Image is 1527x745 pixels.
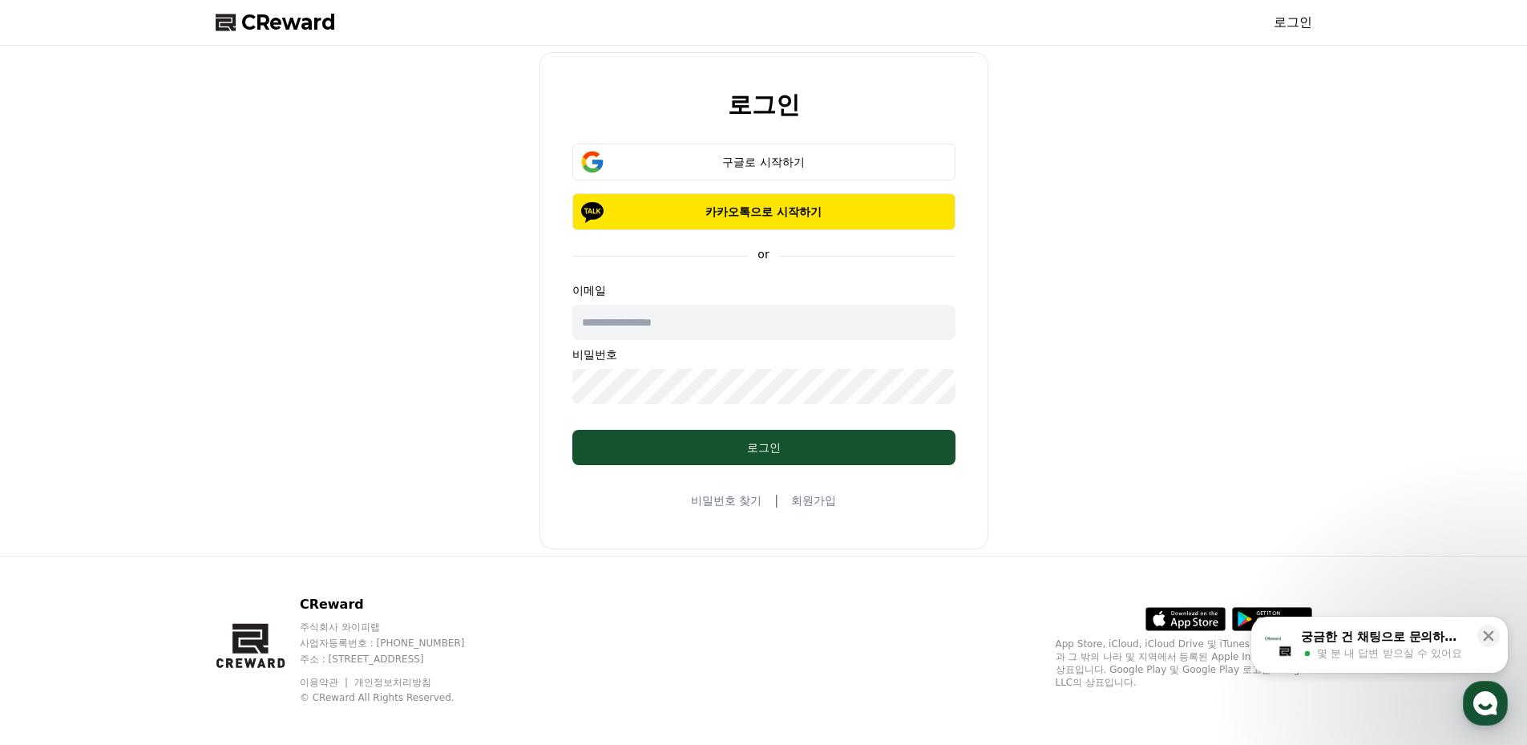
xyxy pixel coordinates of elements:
p: 이메일 [572,282,955,298]
button: 구글로 시작하기 [572,144,955,180]
a: CReward [216,10,336,35]
a: 회원가입 [791,492,836,508]
p: App Store, iCloud, iCloud Drive 및 iTunes Store는 미국과 그 밖의 나라 및 지역에서 등록된 Apple Inc.의 서비스 상표입니다. Goo... [1056,638,1312,689]
p: © CReward All Rights Reserved. [300,691,495,704]
p: 사업자등록번호 : [PHONE_NUMBER] [300,637,495,650]
div: 구글로 시작하기 [596,154,932,170]
p: 주소 : [STREET_ADDRESS] [300,653,495,666]
a: 비밀번호 찾기 [691,492,761,508]
button: 로그인 [572,430,955,465]
a: 개인정보처리방침 [354,677,431,688]
p: or [748,246,778,262]
a: 로그인 [1274,13,1312,32]
a: 이용약관 [300,677,350,688]
span: CReward [241,10,336,35]
button: 카카오톡으로 시작하기 [572,193,955,230]
p: 비밀번호 [572,346,955,362]
span: | [774,491,778,510]
div: 로그인 [604,439,923,456]
p: 카카오톡으로 시작하기 [596,204,932,220]
h2: 로그인 [728,91,800,118]
p: 주식회사 와이피랩 [300,621,495,634]
p: CReward [300,595,495,614]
